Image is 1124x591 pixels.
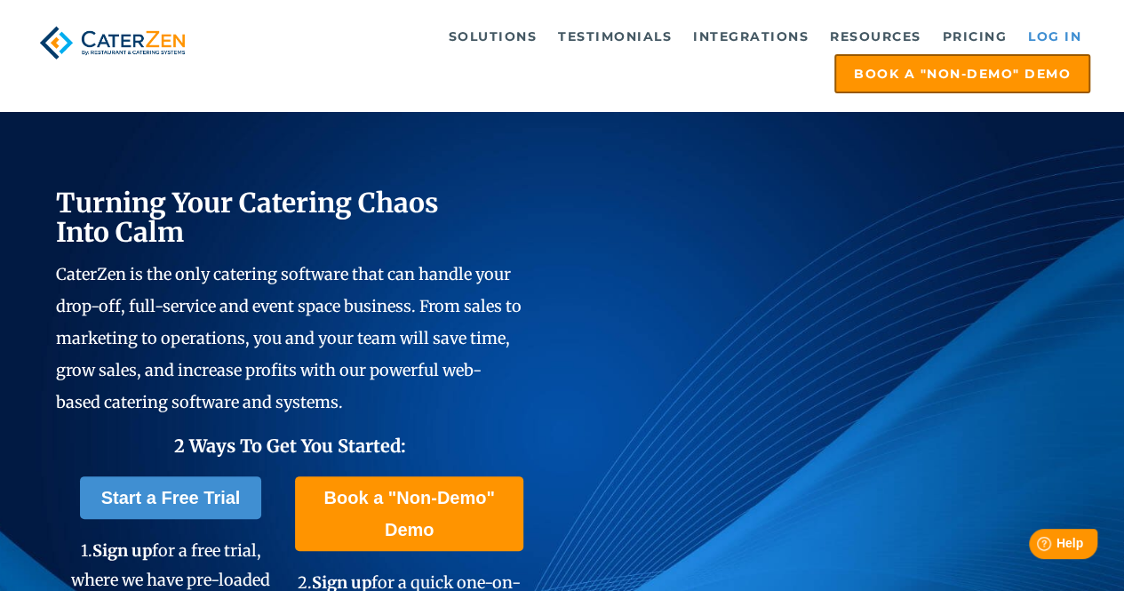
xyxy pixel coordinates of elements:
span: Turning Your Catering Chaos Into Calm [56,186,439,249]
a: Testimonials [549,19,681,54]
a: Resources [821,19,930,54]
a: Integrations [684,19,817,54]
span: 2 Ways To Get You Started: [174,435,406,457]
a: Book a "Non-Demo" Demo [295,476,523,551]
img: caterzen [34,19,191,67]
span: Sign up [92,540,151,561]
a: Solutions [440,19,546,54]
div: Navigation Menu [213,19,1090,93]
span: CaterZen is the only catering software that can handle your drop-off, full-service and event spac... [56,264,522,412]
a: Log in [1019,19,1090,54]
iframe: Help widget launcher [966,522,1104,571]
a: Book a "Non-Demo" Demo [834,54,1090,93]
a: Pricing [934,19,1016,54]
a: Start a Free Trial [80,476,262,519]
